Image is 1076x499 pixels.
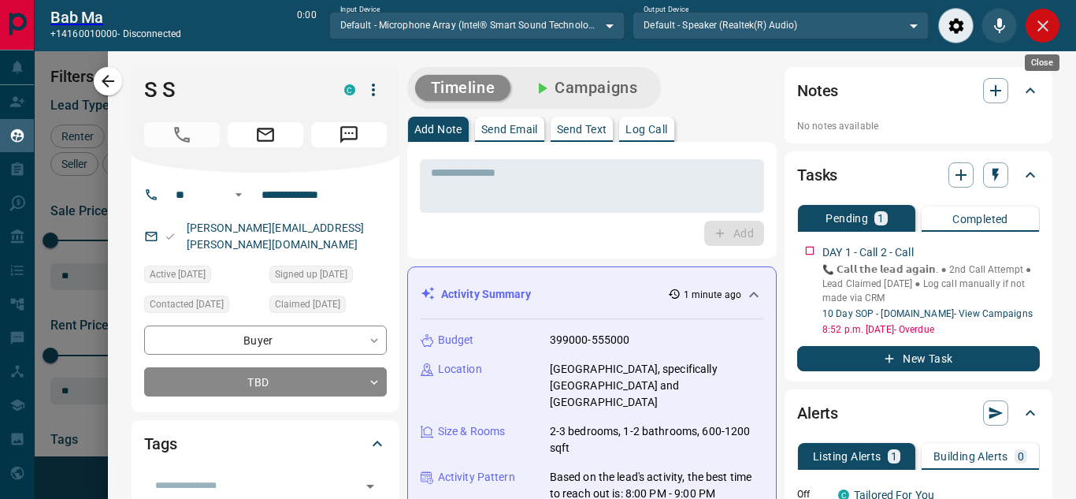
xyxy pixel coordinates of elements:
p: 📞 𝗖𝗮𝗹𝗹 𝘁𝗵𝗲 𝗹𝗲𝗮𝗱 𝗮𝗴𝗮𝗶𝗻. ● 2nd Call Attempt ● Lead Claimed [DATE] ‎● Log call manually if not made ... [822,263,1040,305]
p: 1 [877,213,884,224]
p: 1 minute ago [684,288,741,302]
div: Notes [797,72,1040,110]
div: Activity Summary1 minute ago [421,280,763,309]
a: [PERSON_NAME][EMAIL_ADDRESS][PERSON_NAME][DOMAIN_NAME] [187,222,365,251]
div: Wed Aug 13 2025 [269,266,387,288]
div: Close [1025,8,1060,43]
span: disconnected [123,28,181,39]
div: Tags [144,425,387,463]
p: Send Email [481,124,538,135]
h2: Tags [144,431,177,456]
p: 1 [891,451,897,462]
div: Thu Aug 14 2025 [144,266,262,288]
p: Log Call [625,124,667,135]
p: Location [438,361,482,378]
span: Active [DATE] [150,266,206,282]
p: Add Note [414,124,462,135]
span: Claimed [DATE] [275,296,340,312]
div: Audio Settings [938,8,974,43]
p: Building Alerts [933,451,1008,462]
button: Open [229,185,248,204]
div: Close [1025,54,1059,71]
h2: Bab Ma [50,8,181,27]
p: DAY 1 - Call 2 - Call [822,244,914,261]
label: Output Device [644,5,688,15]
p: Completed [952,214,1008,225]
h2: Tasks [797,162,837,188]
a: 10 Day SOP - [DOMAIN_NAME]- View Campaigns [822,308,1033,319]
p: 8:52 p.m. [DATE] - Overdue [822,322,1040,337]
span: Email [228,122,303,147]
div: TBD [144,367,387,397]
button: Timeline [415,75,511,101]
div: Wed Aug 13 2025 [269,296,387,318]
p: Activity Pattern [438,469,515,486]
p: 0 [1018,451,1024,462]
div: Mute [981,8,1017,43]
div: Alerts [797,394,1040,432]
p: Pending [826,213,868,224]
p: [GEOGRAPHIC_DATA], specifically [GEOGRAPHIC_DATA] and [GEOGRAPHIC_DATA] [550,361,763,411]
h1: S S [144,77,321,102]
h2: Notes [797,78,838,103]
h2: Alerts [797,400,838,426]
p: 0:00 [297,8,316,43]
div: Tasks [797,156,1040,194]
div: Buyer [144,326,387,355]
p: +14160010000 - [50,27,181,41]
p: Send Text [557,124,607,135]
div: Default - Speaker (Realtek(R) Audio) [633,12,929,39]
p: 2-3 bedrooms, 1-2 bathrooms, 600-1200 sqft [550,423,763,456]
p: Listing Alerts [813,451,881,462]
button: New Task [797,346,1040,371]
span: Signed up [DATE] [275,266,347,282]
div: condos.ca [344,84,355,95]
svg: Email Valid [165,231,176,242]
p: Activity Summary [441,286,531,303]
p: Budget [438,332,474,348]
button: Open [359,475,381,497]
div: Default - Microphone Array (Intel® Smart Sound Technology for Digital Microphones) [329,12,625,39]
p: No notes available [797,119,1040,133]
label: Input Device [340,5,380,15]
p: Size & Rooms [438,423,506,440]
button: Campaigns [517,75,653,101]
span: Contacted [DATE] [150,296,224,312]
div: Wed Aug 13 2025 [144,296,262,318]
p: 399000-555000 [550,332,630,348]
span: Message [311,122,387,147]
span: Call [144,122,220,147]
